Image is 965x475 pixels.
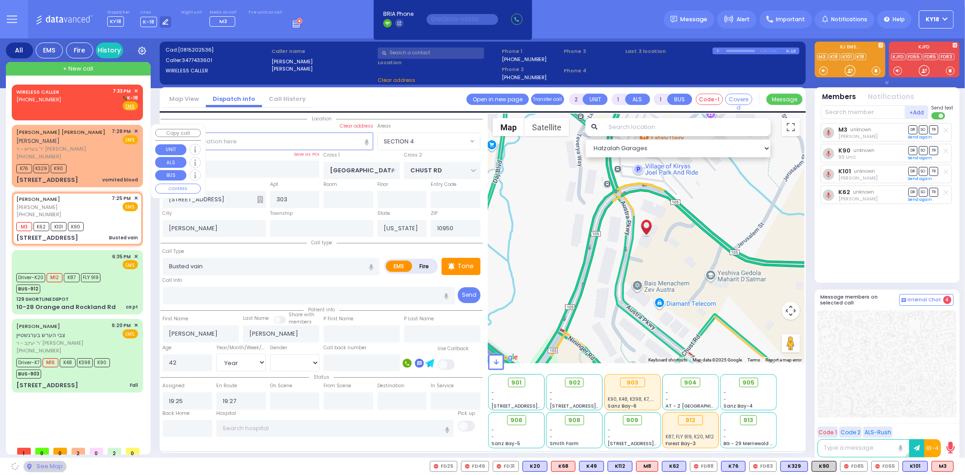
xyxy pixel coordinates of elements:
label: Cross 2 [404,152,422,159]
span: - [550,433,552,440]
button: Toggle fullscreen view [782,118,800,136]
div: BLS [608,461,632,472]
span: BRIA Phone [383,10,414,18]
label: Dispatcher [107,10,130,15]
a: Send again [908,176,932,181]
span: - [608,427,610,433]
input: (000)000-00000 [427,14,498,25]
img: comment-alt.png [902,298,906,303]
span: [PHONE_NUMBER] [16,347,61,354]
span: 0 [53,448,67,455]
span: Call type [307,239,337,246]
a: M3 [838,126,847,133]
label: Caller: [166,57,269,64]
div: 129 SHORTLINE DEPOT [16,296,69,303]
span: EMS [123,135,138,144]
label: Save as POI [294,151,319,157]
span: Forest Bay-3 [666,440,696,447]
img: Google [490,351,520,363]
div: MOSHE JOEL BINIK [638,211,654,238]
span: 6:35 PM [113,253,131,260]
span: 913 [744,416,754,425]
span: K329 [33,164,49,173]
span: Location [307,115,336,122]
div: K62 [662,461,686,472]
span: EMS [123,329,138,338]
span: Driver-K20 [16,273,45,282]
div: See map [24,461,66,472]
span: DR [908,125,917,134]
a: K18 [829,53,840,60]
div: [STREET_ADDRESS] [16,233,78,242]
a: Dispatch info [206,95,262,103]
span: [STREET_ADDRESS][PERSON_NAME] [608,440,693,447]
span: Other building occupants [257,196,263,203]
span: M16 [43,358,58,367]
span: - [550,427,552,433]
span: SO [919,188,928,196]
span: 90 Unit [838,154,856,161]
button: Transfer call [531,94,564,105]
span: Phone 2 [502,66,561,73]
span: Patient info [304,306,339,313]
span: Help [893,15,905,24]
label: Night unit [181,10,202,15]
span: SO [919,146,928,155]
label: Fire units on call [248,10,282,15]
label: Clear address [340,123,373,130]
label: Township [270,210,293,217]
button: Copy call [155,129,201,138]
button: +Add [905,105,929,119]
h5: Message members on selected call [821,294,899,306]
span: Yoel Friedrich [838,195,878,202]
span: [0815202536] [178,46,214,53]
span: - [492,427,494,433]
div: Busted vain [109,234,138,241]
span: - [550,396,552,403]
div: All [6,43,33,58]
label: [PHONE_NUMBER] [502,56,547,62]
span: TR [929,146,938,155]
span: K76 [16,164,32,173]
span: - [666,389,668,396]
span: 0 [90,448,103,455]
label: Destination [377,382,404,389]
label: Cad: [166,46,269,54]
label: Call Type [163,248,185,255]
a: Send again [908,134,932,140]
div: BLS [662,461,686,472]
span: 906 [510,416,523,425]
button: ALS [625,94,650,105]
label: P First Name [323,315,353,323]
span: Driver-K7 [16,358,41,367]
div: [STREET_ADDRESS] [16,381,78,390]
div: ALS [551,461,575,472]
span: 902 [569,378,580,387]
a: FD85 [923,53,938,60]
span: - [724,396,727,403]
button: ALS [155,157,186,168]
div: FD88 [690,461,718,472]
span: K90, K48, K398, K7, M16 [608,396,660,403]
span: K62 [33,222,49,231]
span: EMS [123,202,138,211]
span: [PHONE_NUMBER] [16,96,61,103]
span: ר' בעריש - ר' [PERSON_NAME] [16,145,109,153]
button: Notifications [868,92,915,102]
span: 2 [71,448,85,455]
button: UNIT [155,144,186,155]
span: ✕ [134,128,138,135]
button: Covered [725,94,752,105]
span: Smith Farm [550,440,579,447]
div: K76 [721,461,746,472]
span: DR [908,188,917,196]
div: M8 [636,461,658,472]
span: unknown [851,126,872,133]
a: [PERSON_NAME] [16,323,60,330]
a: WIRELESS CALLER [16,88,59,95]
div: 10-28 Orange and Rockland Rd [16,303,116,312]
label: First Name [163,315,189,323]
span: - [550,389,552,396]
div: K-18 [786,47,799,54]
span: Internal Chat [908,297,941,303]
